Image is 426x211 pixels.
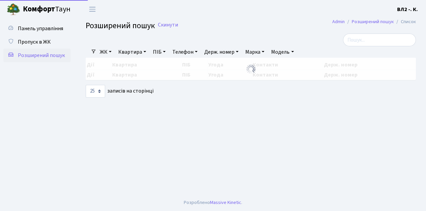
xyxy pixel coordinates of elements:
span: Розширений пошук [18,52,65,59]
select: записів на сторінці [86,85,105,98]
a: Admin [332,18,345,25]
a: Розширений пошук [352,18,394,25]
a: Massive Kinetic [210,199,241,206]
a: Марка [243,46,267,58]
span: Розширений пошук [86,20,155,32]
a: Телефон [170,46,200,58]
img: logo.png [7,3,20,16]
span: Таун [23,4,71,15]
a: Модель [268,46,296,58]
b: Комфорт [23,4,55,14]
li: Список [394,18,416,25]
nav: breadcrumb [322,15,426,29]
a: Квартира [116,46,149,58]
a: Пропуск в ЖК [3,35,71,49]
a: ЖК [97,46,114,58]
a: ВЛ2 -. К. [397,5,418,13]
img: Обробка... [246,64,256,74]
a: Скинути [158,22,178,28]
input: Пошук... [343,34,416,46]
a: Держ. номер [202,46,241,58]
b: ВЛ2 -. К. [397,6,418,13]
button: Переключити навігацію [84,4,101,15]
span: Пропуск в ЖК [18,38,51,46]
span: Панель управління [18,25,63,32]
div: Розроблено . [184,199,242,206]
a: Панель управління [3,22,71,35]
a: Розширений пошук [3,49,71,62]
a: ПІБ [150,46,168,58]
label: записів на сторінці [86,85,154,98]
